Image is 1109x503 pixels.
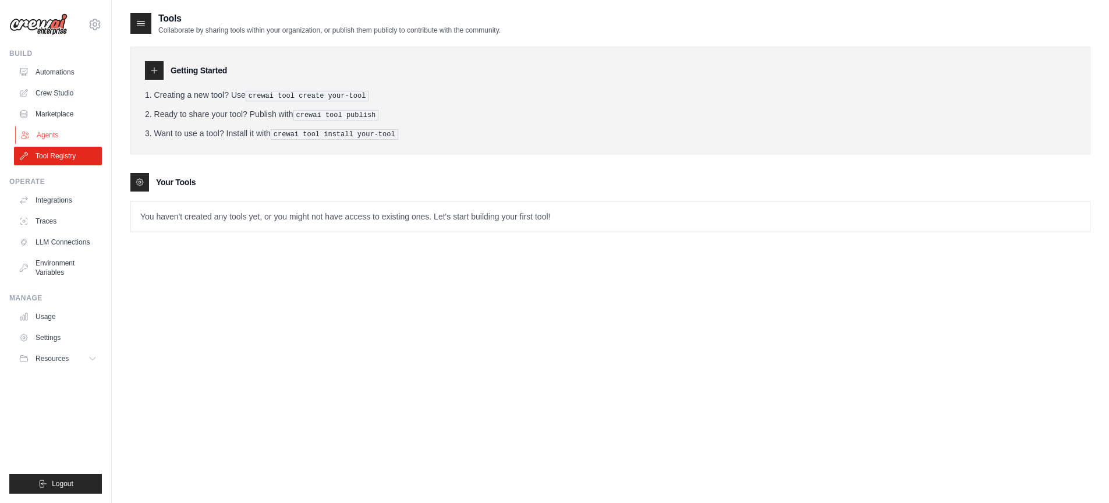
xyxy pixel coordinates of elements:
[156,176,196,188] h3: Your Tools
[14,105,102,123] a: Marketplace
[9,293,102,303] div: Manage
[14,212,102,231] a: Traces
[14,63,102,82] a: Automations
[14,191,102,210] a: Integrations
[14,349,102,368] button: Resources
[52,479,73,488] span: Logout
[14,328,102,347] a: Settings
[9,474,102,494] button: Logout
[36,354,69,363] span: Resources
[131,201,1090,232] p: You haven't created any tools yet, or you might not have access to existing ones. Let's start bui...
[14,84,102,102] a: Crew Studio
[158,26,501,35] p: Collaborate by sharing tools within your organization, or publish them publicly to contribute wit...
[14,307,102,326] a: Usage
[14,233,102,251] a: LLM Connections
[145,108,1076,121] li: Ready to share your tool? Publish with
[145,89,1076,101] li: Creating a new tool? Use
[9,49,102,58] div: Build
[158,12,501,26] h2: Tools
[15,126,103,144] a: Agents
[14,254,102,282] a: Environment Variables
[14,147,102,165] a: Tool Registry
[271,129,398,140] pre: crewai tool install your-tool
[9,177,102,186] div: Operate
[293,110,379,121] pre: crewai tool publish
[9,13,68,36] img: Logo
[246,91,369,101] pre: crewai tool create your-tool
[171,65,227,76] h3: Getting Started
[145,127,1076,140] li: Want to use a tool? Install it with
